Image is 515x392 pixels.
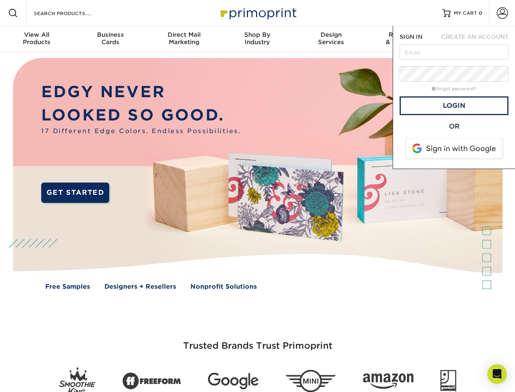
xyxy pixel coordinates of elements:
div: Marketing [147,31,221,46]
span: MY CART [454,10,477,17]
h3: Trusted Brands Trust Primoprint [19,321,496,361]
img: Google [208,373,259,390]
span: Design [294,31,368,38]
div: Open Intercom Messenger [487,364,507,384]
span: Business [73,31,147,38]
a: DesignServices [294,26,368,52]
a: Login [400,96,508,115]
p: LOOKED SO GOOD. [41,104,241,127]
img: Primoprint [217,4,298,22]
a: Resources& Templates [368,26,441,52]
img: Goodwill [440,370,456,392]
img: Amazon [363,374,413,389]
a: Free Samples [45,282,90,292]
span: SIGN IN [400,33,422,40]
a: Shop ByIndustry [221,26,294,52]
a: Nonprofit Solutions [190,282,257,292]
div: Cards [73,31,147,46]
span: CREATE AN ACCOUNT [441,33,508,40]
input: Email [400,44,508,60]
span: 17 Different Edge Colors. Endless Possibilities. [41,127,241,136]
iframe: Google Customer Reviews [2,367,69,389]
a: BusinessCards [73,26,147,52]
div: Industry [221,31,294,46]
input: SEARCH PRODUCTS..... [33,8,113,18]
a: Direct MailMarketing [147,26,221,52]
a: Designers + Resellers [104,282,176,292]
div: OR [400,122,508,131]
a: forgot password? [432,86,476,91]
p: EDGY NEVER [41,80,241,104]
span: Shop By [221,31,294,38]
div: Services [294,31,368,46]
span: Resources [368,31,441,38]
span: Direct Mail [147,31,221,38]
div: & Templates [368,31,441,46]
span: 0 [479,10,482,16]
a: GET STARTED [41,183,109,203]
